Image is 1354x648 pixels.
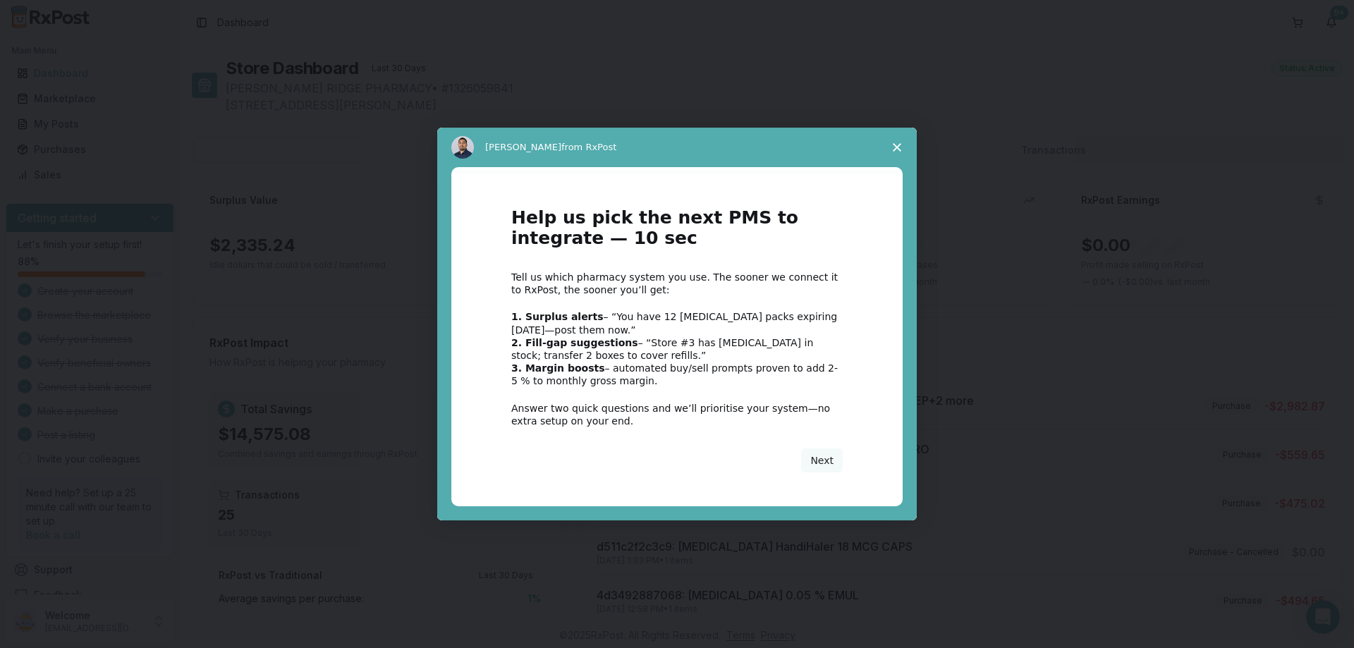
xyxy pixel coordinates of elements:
span: from RxPost [561,142,616,152]
div: – automated buy/sell prompts proven to add 2-5 % to monthly gross margin. [511,362,843,387]
b: 1. Surplus alerts [511,311,604,322]
div: – “You have 12 [MEDICAL_DATA] packs expiring [DATE]—post them now.” [511,310,843,336]
h1: Help us pick the next PMS to integrate — 10 sec [511,208,843,257]
div: Tell us which pharmacy system you use. The sooner we connect it to RxPost, the sooner you’ll get: [511,271,843,296]
span: [PERSON_NAME] [485,142,561,152]
span: Close survey [877,128,917,167]
b: 2. Fill-gap suggestions [511,337,638,348]
div: Answer two quick questions and we’ll prioritise your system—no extra setup on your end. [511,402,843,427]
button: Next [801,448,843,472]
div: – “Store #3 has [MEDICAL_DATA] in stock; transfer 2 boxes to cover refills.” [511,336,843,362]
img: Profile image for Manuel [451,136,474,159]
b: 3. Margin boosts [511,362,605,374]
